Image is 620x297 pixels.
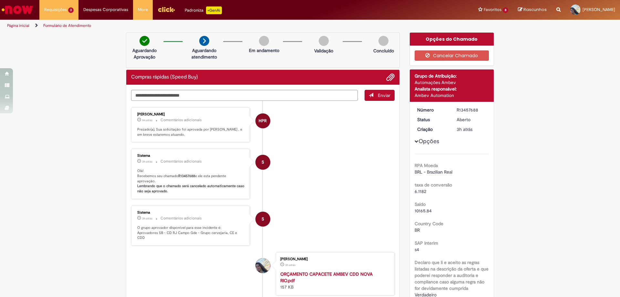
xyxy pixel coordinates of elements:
[285,263,295,267] time: 28/08/2025 12:52:12
[415,240,438,246] b: SAP Interim
[129,47,160,60] p: Aguardando Aprovação
[249,47,279,54] p: Em andamento
[137,211,245,215] div: Sistema
[137,127,245,137] p: Prezado(a), Sua solicitação foi aprovada por [PERSON_NAME] , e em breve estaremos atuando.
[262,211,264,227] span: S
[139,36,150,46] img: check-circle-green.png
[185,6,222,14] div: Padroniza
[523,6,547,13] span: Rascunhos
[457,126,487,133] div: 28/08/2025 12:52:23
[160,216,202,221] small: Comentários adicionais
[255,155,270,170] div: System
[5,20,408,32] ul: Trilhas de página
[206,6,222,14] p: +GenAi
[319,36,329,46] img: img-circle-grey.png
[142,217,152,220] span: 3h atrás
[285,263,295,267] span: 3h atrás
[457,126,472,132] time: 28/08/2025 12:52:23
[255,258,270,273] div: Fabiana Dos Santos Elino
[280,257,388,261] div: [PERSON_NAME]
[83,6,128,13] span: Despesas Corporativas
[583,7,615,12] span: [PERSON_NAME]
[378,92,390,98] span: Enviar
[44,6,67,13] span: Requisições
[280,271,373,283] a: ORÇAMENTO CAPACETE AMBEV CDD NOVA RIO.pdf
[415,260,489,291] b: Declaro que li e aceito as regras listadas na descrição da oferta e que poderei responder a audit...
[142,217,152,220] time: 28/08/2025 12:52:32
[178,174,195,178] b: R13457688
[259,36,269,46] img: img-circle-grey.png
[457,107,487,113] div: R13457688
[137,112,245,116] div: [PERSON_NAME]
[138,6,148,13] span: More
[484,6,501,13] span: Favoritos
[365,90,395,101] button: Enviar
[410,33,494,46] div: Opções do Chamado
[415,73,489,79] div: Grupo de Atribuição:
[137,225,245,240] p: O grupo aprovador disponível para esse incidente é: Aprovadores SB - CD RJ Campo Gde - Grupo cerv...
[137,168,245,194] p: Olá! Recebemos seu chamado e ele esta pendente aprovação.
[415,182,452,188] b: taxa de conversão
[189,47,220,60] p: Aguardando atendimento
[415,221,443,227] b: Country Code
[160,159,202,164] small: Comentários adicionais
[262,154,264,170] span: S
[259,113,267,129] span: HPR
[280,271,388,290] div: 157 KB
[386,73,395,81] button: Adicionar anexos
[373,48,394,54] p: Concluído
[142,118,152,122] span: 1m atrás
[415,163,438,168] b: RPA Moeda
[255,212,270,227] div: System
[160,117,202,123] small: Comentários adicionais
[131,90,358,101] textarea: Digite sua mensagem aqui...
[43,23,91,28] a: Formulário de Atendimento
[131,74,198,80] h2: Compras rápidas (Speed Buy) Histórico de tíquete
[68,7,74,13] span: 3
[518,7,547,13] a: Rascunhos
[457,116,487,123] div: Aberto
[415,201,426,207] b: Saldo
[415,50,489,61] button: Cancelar Chamado
[314,48,333,54] p: Validação
[1,3,34,16] img: ServiceNow
[415,79,489,86] div: Automações Ambev
[415,86,489,92] div: Analista responsável:
[415,247,419,252] span: s4
[412,126,452,133] dt: Criação
[142,118,152,122] time: 28/08/2025 16:05:10
[415,188,426,194] span: 6.1182
[415,208,432,214] span: 10165.84
[457,126,472,132] span: 3h atrás
[137,154,245,158] div: Sistema
[415,92,489,99] div: Ambev Automation
[415,169,452,175] span: BRL - Brazilian Real
[378,36,388,46] img: img-circle-grey.png
[503,7,508,13] span: 8
[142,160,152,164] span: 3h atrás
[412,107,452,113] dt: Número
[137,184,245,194] b: Lembrando que o chamado será cancelado automaticamente caso não seja aprovado.
[412,116,452,123] dt: Status
[415,227,420,233] span: BR
[158,5,175,14] img: click_logo_yellow_360x200.png
[255,113,270,128] div: Heitor Pinage Ribeiro
[7,23,29,28] a: Página inicial
[199,36,209,46] img: arrow-next.png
